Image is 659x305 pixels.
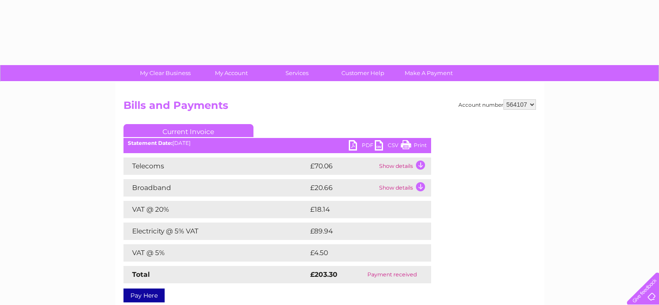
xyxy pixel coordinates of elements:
td: £89.94 [308,223,414,240]
a: Current Invoice [123,124,253,137]
div: [DATE] [123,140,431,146]
a: Customer Help [327,65,399,81]
b: Statement Date: [128,140,172,146]
td: Broadband [123,179,308,197]
td: £4.50 [308,244,411,262]
h2: Bills and Payments [123,99,536,116]
strong: Total [132,270,150,279]
td: Electricity @ 5% VAT [123,223,308,240]
strong: £203.30 [310,270,338,279]
td: £20.66 [308,179,377,197]
a: My Account [195,65,267,81]
a: CSV [375,140,401,153]
td: VAT @ 20% [123,201,308,218]
td: £70.06 [308,157,377,175]
a: Make A Payment [393,65,464,81]
a: Pay Here [123,289,165,302]
a: Services [261,65,333,81]
td: Payment received [354,266,431,283]
td: VAT @ 5% [123,244,308,262]
div: Account number [458,99,536,110]
a: PDF [349,140,375,153]
td: Show details [377,179,431,197]
a: My Clear Business [130,65,201,81]
td: Telecoms [123,157,308,175]
td: £18.14 [308,201,412,218]
a: Print [401,140,427,153]
td: Show details [377,157,431,175]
